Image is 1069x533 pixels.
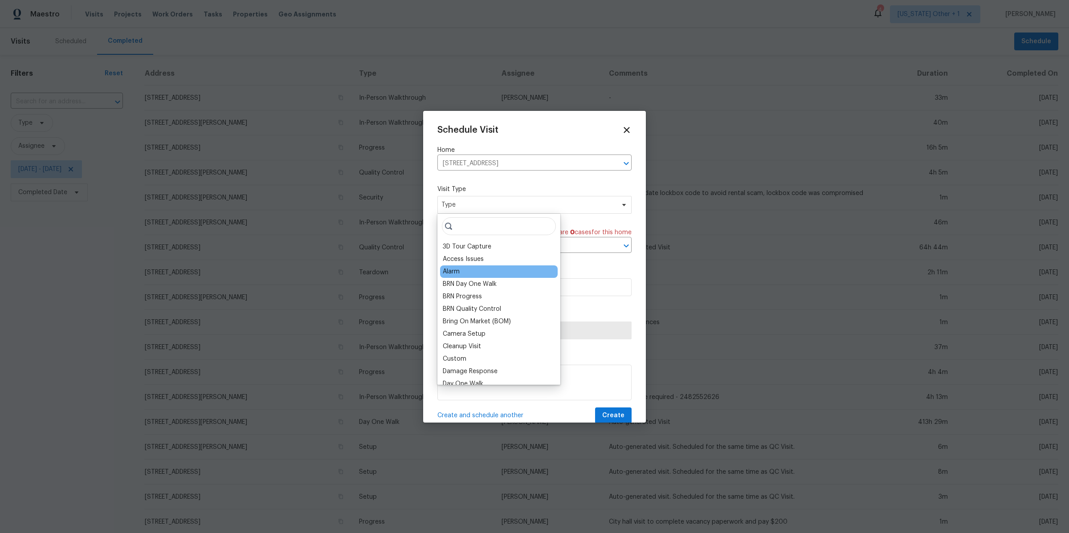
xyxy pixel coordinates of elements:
div: Access Issues [443,255,484,264]
label: Visit Type [437,185,632,194]
div: Damage Response [443,367,498,376]
label: Home [437,146,632,155]
span: Type [441,200,615,209]
button: Open [620,240,632,252]
span: Close [622,125,632,135]
div: BRN Progress [443,292,482,301]
button: Open [620,157,632,170]
div: BRN Quality Control [443,305,501,313]
div: Camera Setup [443,330,486,338]
div: Alarm [443,267,460,276]
span: Create and schedule another [437,411,523,420]
div: 3D Tour Capture [443,242,491,251]
div: Custom [443,354,466,363]
div: Cleanup Visit [443,342,481,351]
div: Day One Walk [443,379,483,388]
span: There are case s for this home [542,228,632,237]
div: Bring On Market (BOM) [443,317,511,326]
span: Schedule Visit [437,126,498,134]
div: BRN Day One Walk [443,280,497,289]
input: Enter in an address [437,157,607,171]
button: Create [595,407,632,424]
span: Create [602,410,624,421]
span: 0 [570,229,575,236]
